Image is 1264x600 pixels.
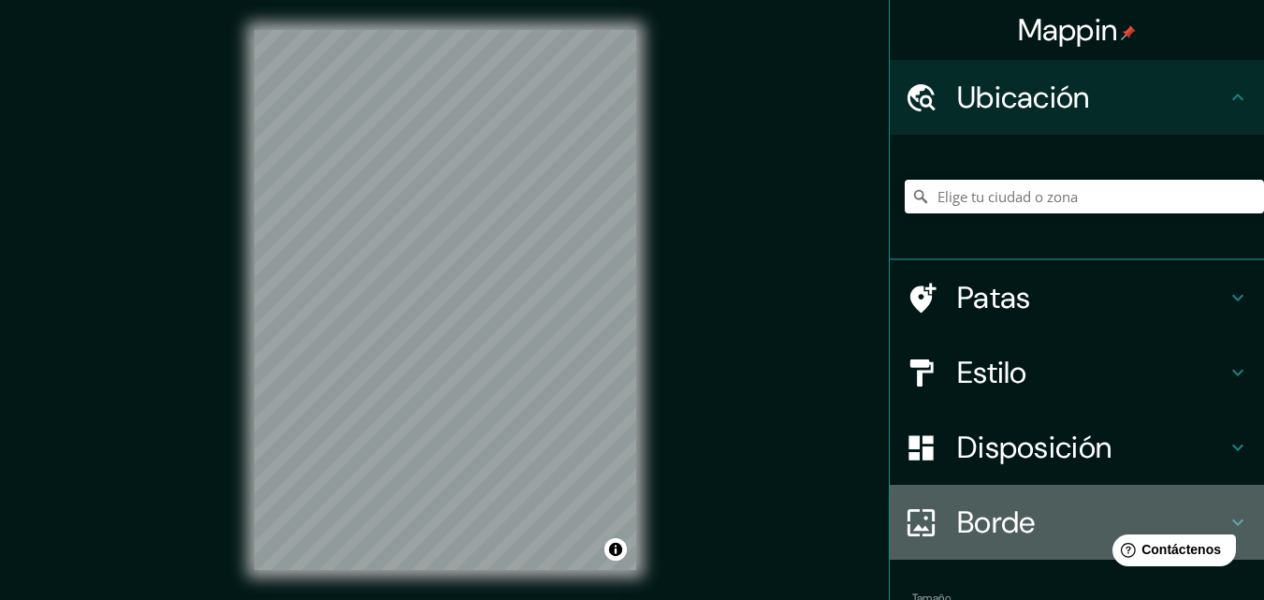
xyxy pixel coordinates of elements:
[604,538,627,561] button: Activar o desactivar atribución
[890,335,1264,410] div: Estilo
[890,60,1264,135] div: Ubicación
[905,180,1264,213] input: Elige tu ciudad o zona
[957,503,1036,542] font: Borde
[1018,10,1118,50] font: Mappin
[957,353,1027,392] font: Estilo
[957,278,1031,317] font: Patas
[957,78,1090,117] font: Ubicación
[890,260,1264,335] div: Patas
[254,30,636,570] canvas: Mapa
[1121,25,1136,40] img: pin-icon.png
[957,428,1111,467] font: Disposición
[1097,527,1243,579] iframe: Lanzador de widgets de ayuda
[890,485,1264,560] div: Borde
[890,410,1264,485] div: Disposición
